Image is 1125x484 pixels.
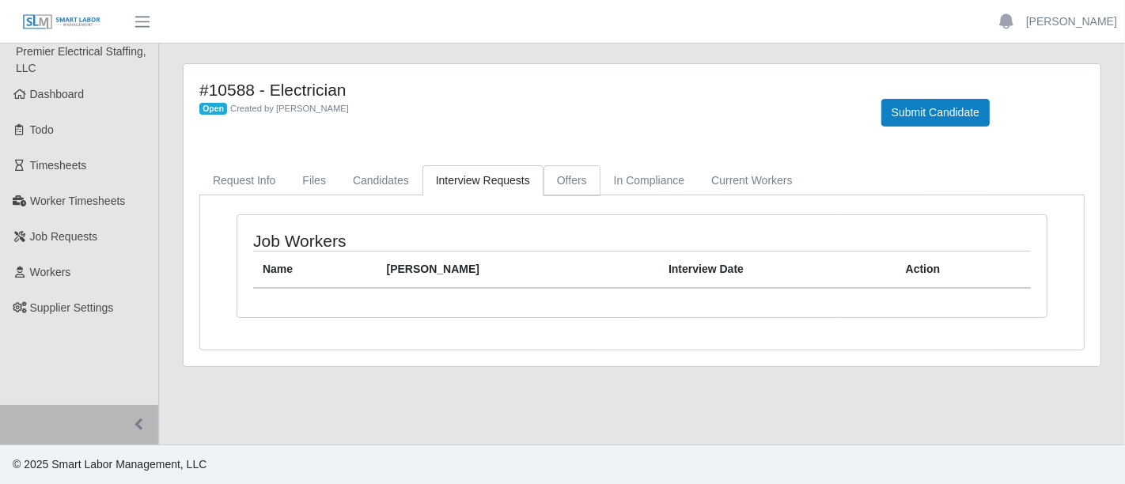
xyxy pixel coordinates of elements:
a: Current Workers [698,165,805,196]
span: Supplier Settings [30,301,114,314]
a: Request Info [199,165,289,196]
a: Interview Requests [422,165,544,196]
span: Open [199,103,227,115]
span: Todo [30,123,54,136]
span: Workers [30,266,71,278]
a: Candidates [339,165,422,196]
th: [PERSON_NAME] [377,251,659,289]
span: Worker Timesheets [30,195,125,207]
span: Job Requests [30,230,98,243]
span: Timesheets [30,159,87,172]
span: Created by [PERSON_NAME] [230,104,349,113]
img: SLM Logo [22,13,101,31]
h4: Job Workers [253,231,563,251]
th: Interview Date [659,251,896,289]
span: © 2025 Smart Labor Management, LLC [13,458,206,471]
span: Dashboard [30,88,85,100]
a: Files [289,165,339,196]
h4: #10588 - Electrician [199,80,858,100]
a: Offers [544,165,600,196]
a: In Compliance [600,165,699,196]
span: Premier Electrical Staffing, LLC [16,45,146,74]
th: Name [253,251,377,289]
button: Submit Candidate [881,99,990,127]
a: [PERSON_NAME] [1026,13,1117,30]
th: Action [896,251,1031,289]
